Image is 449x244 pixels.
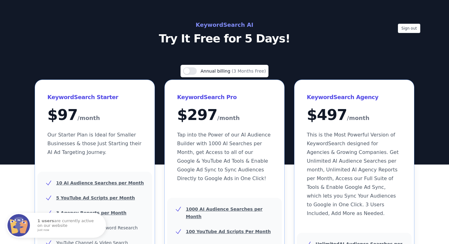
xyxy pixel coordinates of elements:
u: 5 YouTube Ad Scripts per Month [56,195,135,200]
strong: 1 users [37,218,54,223]
p: are currently active on our website [37,219,100,232]
p: Try It Free for 5 Days! [85,32,364,45]
span: This is the Most Powerful Version of KeywordSearch designed for Agencies & Growing Companies. Get... [307,132,398,216]
div: $ 97 [47,107,142,123]
h3: KeywordSearch Agency [307,92,402,102]
div: $ 297 [177,107,272,123]
u: 10 AI Audience Searches per Month [56,180,144,185]
h3: KeywordSearch Pro [177,92,272,102]
span: Our Starter Plan is Ideal for Smaller Businesses & those Just Starting their AI Ad Targeting Jour... [47,132,142,155]
u: 1000 AI Audience Searches per Month [186,207,263,219]
small: just now [37,229,98,232]
u: 100 YouTube Ad Scripts Per Month [186,229,271,234]
h2: KeywordSearch AI [85,20,364,30]
span: /month [217,113,240,123]
span: /month [78,113,100,123]
span: (3 Months Free) [232,69,266,74]
span: /month [347,113,369,123]
button: Sign out [398,24,420,33]
h3: KeywordSearch Starter [47,92,142,102]
u: 3 Agency Reports per Month [56,210,126,215]
span: Tap into the Power of our AI Audience Builder with 1000 AI Searches per Month, get Access to all ... [177,132,271,181]
div: $ 497 [307,107,402,123]
img: Fomo [7,214,30,237]
span: Annual billing [200,69,232,74]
